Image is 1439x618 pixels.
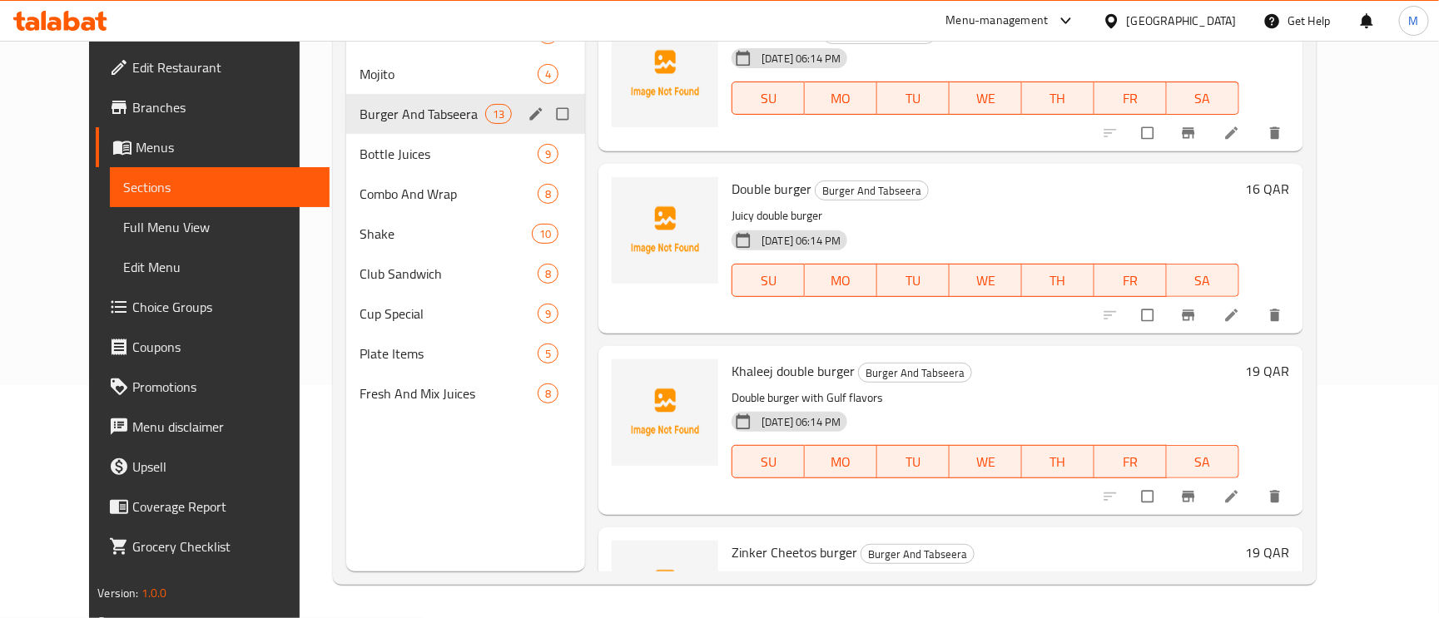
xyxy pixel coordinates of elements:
span: Shake [360,224,532,244]
button: FR [1094,82,1167,115]
a: Sections [110,167,330,207]
span: SA [1174,450,1233,474]
span: Bottle Juices [360,144,538,164]
span: WE [956,269,1015,293]
button: TH [1022,82,1094,115]
a: Edit menu item [1223,488,1243,505]
span: MO [811,87,871,111]
span: TU [884,87,943,111]
div: Plate Items5 [346,334,585,373]
span: SA [1174,87,1233,111]
span: Edit Menu [123,257,316,277]
div: Club Sandwich8 [346,254,585,294]
button: edit [525,103,550,125]
button: WE [950,445,1022,478]
button: FR [1094,445,1167,478]
span: Double burger [732,176,811,201]
span: 8 [538,186,558,202]
div: Bottle Juices9 [346,134,585,174]
button: TU [877,445,950,478]
div: items [538,184,558,204]
span: 4 [538,67,558,82]
a: Edit Restaurant [96,47,330,87]
span: SU [739,269,798,293]
a: Upsell [96,447,330,487]
button: SA [1167,82,1239,115]
span: Plate Items [360,344,538,363]
a: Edit Menu [110,247,330,287]
a: Menus [96,127,330,167]
span: 1.0.0 [141,582,167,604]
span: MO [811,450,871,474]
a: Edit menu item [1223,307,1243,324]
span: Burger And Tabseera [859,363,971,383]
span: Fresh And Mix Juices [360,383,538,403]
a: Choice Groups [96,287,330,327]
a: Promotions [96,367,330,407]
span: Select to update [1132,481,1167,512]
h6: 19 QAR [1246,359,1290,383]
span: SA [1174,269,1233,293]
span: [DATE] 06:14 PM [755,233,847,249]
button: SU [732,264,805,297]
span: [DATE] 06:14 PM [755,51,847,67]
div: Cup Special [360,304,538,324]
div: Mojito [360,64,538,84]
span: Select to update [1132,117,1167,149]
span: 9 [538,306,558,322]
img: Tea tent special [612,21,718,127]
div: Burger And Tabseera [858,363,972,383]
p: Crispy Cheetos-stuffed burger [732,569,1238,590]
img: Khaleej double burger [612,359,718,466]
span: WE [956,87,1015,111]
span: Upsell [132,457,316,477]
span: Khaleej double burger [732,358,855,383]
button: MO [805,82,877,115]
h6: 21 QAR [1246,21,1290,44]
span: TH [1029,87,1088,111]
span: Burger And Tabseera [816,181,928,200]
span: Full Menu View [123,217,316,237]
span: FR [1101,450,1160,474]
span: Combo And Wrap [360,184,538,204]
span: TU [884,450,943,474]
span: Coverage Report [132,497,316,517]
span: SU [739,87,798,111]
button: SA [1167,264,1239,297]
button: Branch-specific-item [1170,115,1210,151]
span: Edit Restaurant [132,57,316,77]
button: delete [1257,478,1297,515]
button: TH [1022,264,1094,297]
button: SA [1167,445,1239,478]
span: WE [956,450,1015,474]
button: SU [732,445,805,478]
span: Club Sandwich [360,264,538,284]
div: items [538,264,558,284]
div: items [538,383,558,403]
a: Menu disclaimer [96,407,330,447]
span: Promotions [132,377,316,397]
a: Edit menu item [1223,125,1243,141]
div: [GEOGRAPHIC_DATA] [1127,12,1237,30]
button: SU [732,82,805,115]
a: Full Menu View [110,207,330,247]
button: TU [877,82,950,115]
span: Coupons [132,337,316,357]
span: 10 [533,226,558,242]
div: items [538,64,558,84]
a: Coverage Report [96,487,330,527]
span: SU [739,450,798,474]
div: items [538,344,558,363]
div: Fresh And Mix Juices8 [346,373,585,413]
button: MO [805,264,877,297]
div: Burger And Tabseera13edit [346,94,585,134]
button: delete [1257,297,1297,334]
div: Mojito4 [346,54,585,94]
button: TH [1022,445,1094,478]
span: TH [1029,450,1088,474]
span: 9 [538,146,558,162]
